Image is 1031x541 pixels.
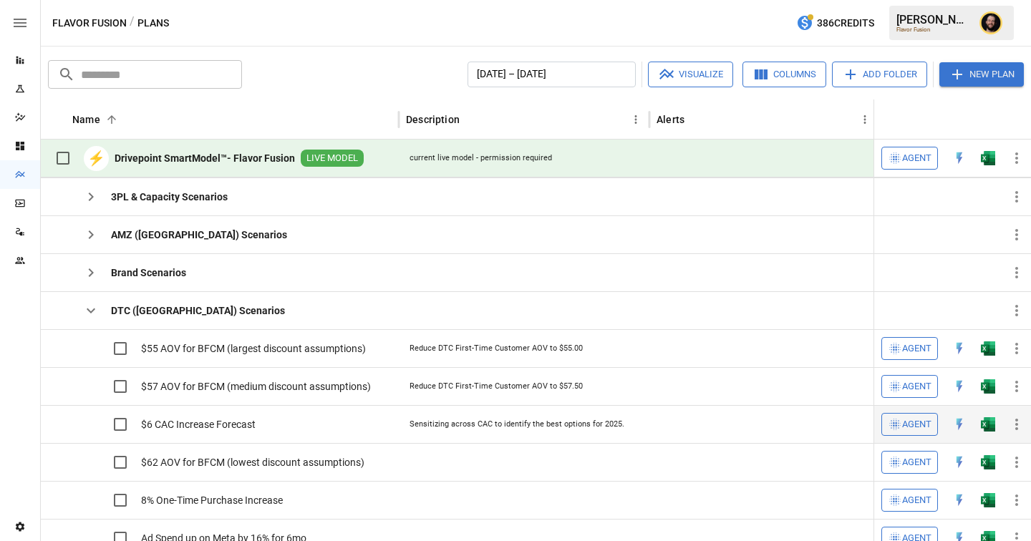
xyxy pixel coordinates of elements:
[981,151,995,165] div: Open in Excel
[952,379,967,394] img: quick-edit-flash.b8aec18c.svg
[881,147,938,170] button: Agent
[981,379,995,394] img: excel-icon.76473adf.svg
[981,379,995,394] div: Open in Excel
[952,417,967,432] img: quick-edit-flash.b8aec18c.svg
[410,152,552,164] div: current live model - permission required
[979,11,1002,34] img: Ciaran Nugent
[52,14,127,32] button: Flavor Fusion
[981,151,995,165] img: excel-icon.76473adf.svg
[981,417,995,432] img: excel-icon.76473adf.svg
[981,455,995,469] img: excel-icon.76473adf.svg
[952,341,967,356] div: Open in Quick Edit
[952,455,967,469] div: Open in Quick Edit
[902,341,931,357] span: Agent
[881,451,938,474] button: Agent
[84,146,109,171] div: ⚡
[141,379,371,394] span: $57 AOV for BFCM (medium discount assumptions)
[952,417,967,432] div: Open in Quick Edit
[981,493,995,507] div: Open in Excel
[626,109,646,130] button: Description column menu
[902,416,931,433] span: Agent
[832,62,927,87] button: Add Folder
[72,114,100,125] div: Name
[111,265,186,280] b: Brand Scenarios
[902,454,931,471] span: Agent
[881,375,938,398] button: Agent
[952,493,967,507] div: Open in Quick Edit
[817,14,874,32] span: 386 Credits
[790,10,880,36] button: 386Credits
[902,492,931,509] span: Agent
[971,3,1011,43] button: Ciaran Nugent
[461,109,481,130] button: Sort
[141,341,366,356] span: $55 AOV for BFCM (largest discount assumptions)
[902,379,931,395] span: Agent
[686,109,706,130] button: Sort
[952,379,967,394] div: Open in Quick Edit
[939,62,1024,87] button: New Plan
[952,455,967,469] img: quick-edit-flash.b8aec18c.svg
[468,62,636,87] button: [DATE] – [DATE]
[952,151,967,165] img: quick-edit-flash.b8aec18c.svg
[141,417,256,432] span: $6 CAC Increase Forecast
[141,455,364,469] span: $62 AOV for BFCM (lowest discount assumptions)
[406,114,460,125] div: Description
[952,151,967,165] div: Open in Quick Edit
[952,493,967,507] img: quick-edit-flash.b8aec18c.svg
[111,190,228,204] b: 3PL & Capacity Scenarios
[130,14,135,32] div: /
[648,62,733,87] button: Visualize
[410,381,583,392] div: Reduce DTC First-Time Customer AOV to $57.50
[881,413,938,436] button: Agent
[301,152,364,165] span: LIVE MODEL
[902,150,931,167] span: Agent
[111,303,285,318] b: DTC ([GEOGRAPHIC_DATA]) Scenarios
[111,228,287,242] b: AMZ ([GEOGRAPHIC_DATA]) Scenarios
[742,62,826,87] button: Columns
[855,109,875,130] button: Alerts column menu
[410,343,583,354] div: Reduce DTC First-Time Customer AOV to $55.00
[952,341,967,356] img: quick-edit-flash.b8aec18c.svg
[896,13,971,26] div: [PERSON_NAME]
[881,489,938,512] button: Agent
[981,493,995,507] img: excel-icon.76473adf.svg
[115,151,295,165] b: Drivepoint SmartModel™- Flavor Fusion
[981,455,995,469] div: Open in Excel
[410,419,624,430] div: Sensitizing across CAC to identify the best options for 2025.
[896,26,971,33] div: Flavor Fusion
[981,341,995,356] img: excel-icon.76473adf.svg
[657,114,684,125] div: Alerts
[141,493,283,507] span: 8% One-Time Purchase Increase
[102,109,122,130] button: Sort
[981,341,995,356] div: Open in Excel
[1011,109,1031,130] button: Sort
[981,417,995,432] div: Open in Excel
[881,337,938,360] button: Agent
